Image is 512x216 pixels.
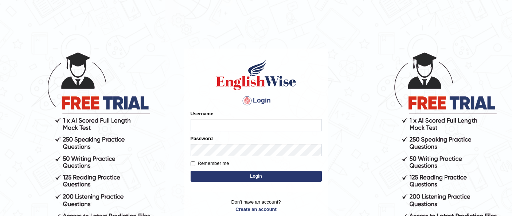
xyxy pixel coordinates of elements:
[191,110,214,117] label: Username
[191,160,229,167] label: Remember me
[191,161,195,166] input: Remember me
[191,171,322,182] button: Login
[191,206,322,213] a: Create an account
[191,95,322,107] h4: Login
[191,135,213,142] label: Password
[215,58,298,91] img: Logo of English Wise sign in for intelligent practice with AI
